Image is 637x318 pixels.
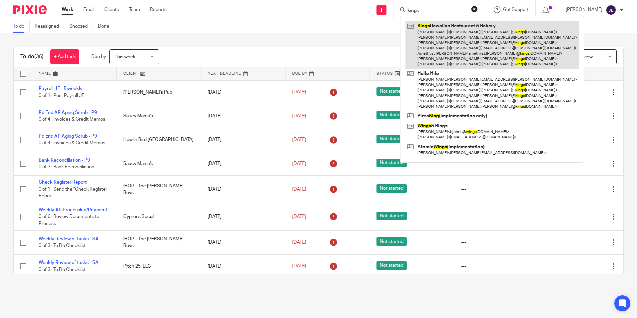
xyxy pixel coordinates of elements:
[292,161,306,166] span: [DATE]
[39,158,90,163] a: Bank Reconciliation - P9
[39,237,99,241] a: Weekly Review of tasks - SA
[407,8,467,14] input: Search
[292,137,306,142] span: [DATE]
[13,5,47,14] img: Pixie
[201,152,286,175] td: [DATE]
[115,55,135,59] span: This week
[34,54,44,59] span: (36)
[201,104,286,128] td: [DATE]
[83,6,94,13] a: Email
[39,93,84,98] span: 0 of 1 · Post Payroll JE
[39,141,105,146] span: 0 of 4 · Invoices & Credit Memos
[292,214,306,219] span: [DATE]
[39,214,99,226] span: 0 of 6 · Review Documents to Process
[503,7,529,12] span: Get Support
[117,203,201,230] td: Cypress Social
[376,159,407,167] span: Not started
[376,212,407,220] span: Not started
[117,152,201,175] td: Saucy Mama's
[39,165,94,169] span: 0 of 3 · Bank Reconciliation
[376,261,407,270] span: Not started
[376,184,407,193] span: Not started
[201,203,286,230] td: [DATE]
[461,160,532,167] div: ---
[117,80,201,104] td: [PERSON_NAME]'s Pub
[461,263,532,270] div: ---
[35,20,64,33] a: Reassigned
[606,5,616,15] img: svg%3E
[292,187,306,192] span: [DATE]
[292,114,306,118] span: [DATE]
[292,264,306,269] span: [DATE]
[39,260,99,265] a: Weekly Review of tasks - SA
[117,128,201,152] td: Howlin Bird [GEOGRAPHIC_DATA]
[39,187,107,199] span: 0 of 1 · Send the "Check Register Report
[117,254,201,278] td: Pitch 25, LLC
[461,186,532,193] div: ---
[201,254,286,278] td: [DATE]
[461,239,532,246] div: ---
[376,111,407,119] span: Not started
[91,53,106,60] p: Due by
[376,87,407,96] span: Not started
[62,6,73,13] a: Work
[39,86,83,91] a: Payroll JE - Biweekly
[98,20,114,33] a: Done
[39,134,97,139] a: Pd End AP Aging Scrub - P9
[201,176,286,203] td: [DATE]
[13,20,30,33] a: To do
[376,237,407,246] span: Not started
[117,176,201,203] td: IHOP - The [PERSON_NAME] Boys
[292,90,306,95] span: [DATE]
[201,231,286,254] td: [DATE]
[292,240,306,245] span: [DATE]
[39,267,86,272] span: 0 of 3 · To Do Checklist
[376,135,407,143] span: Not started
[39,243,86,248] span: 0 of 3 · To Do Checklist
[20,53,44,60] h1: To do
[39,110,97,115] a: Pd End AP Aging Scrub - P9
[50,49,79,64] a: + Add task
[150,6,167,13] a: Reports
[117,104,201,128] td: Saucy Mama's
[471,6,478,12] button: Clear
[69,20,93,33] a: Snoozed
[129,6,140,13] a: Team
[201,128,286,152] td: [DATE]
[566,6,602,13] p: [PERSON_NAME]
[461,213,532,220] div: ---
[39,180,87,185] a: Check Register Report
[201,80,286,104] td: [DATE]
[39,208,107,212] a: Weekly AP Processing/Payment
[39,117,105,122] span: 0 of 4 · Invoices & Credit Memos
[117,231,201,254] td: IHOP - The [PERSON_NAME] Boys
[104,6,119,13] a: Clients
